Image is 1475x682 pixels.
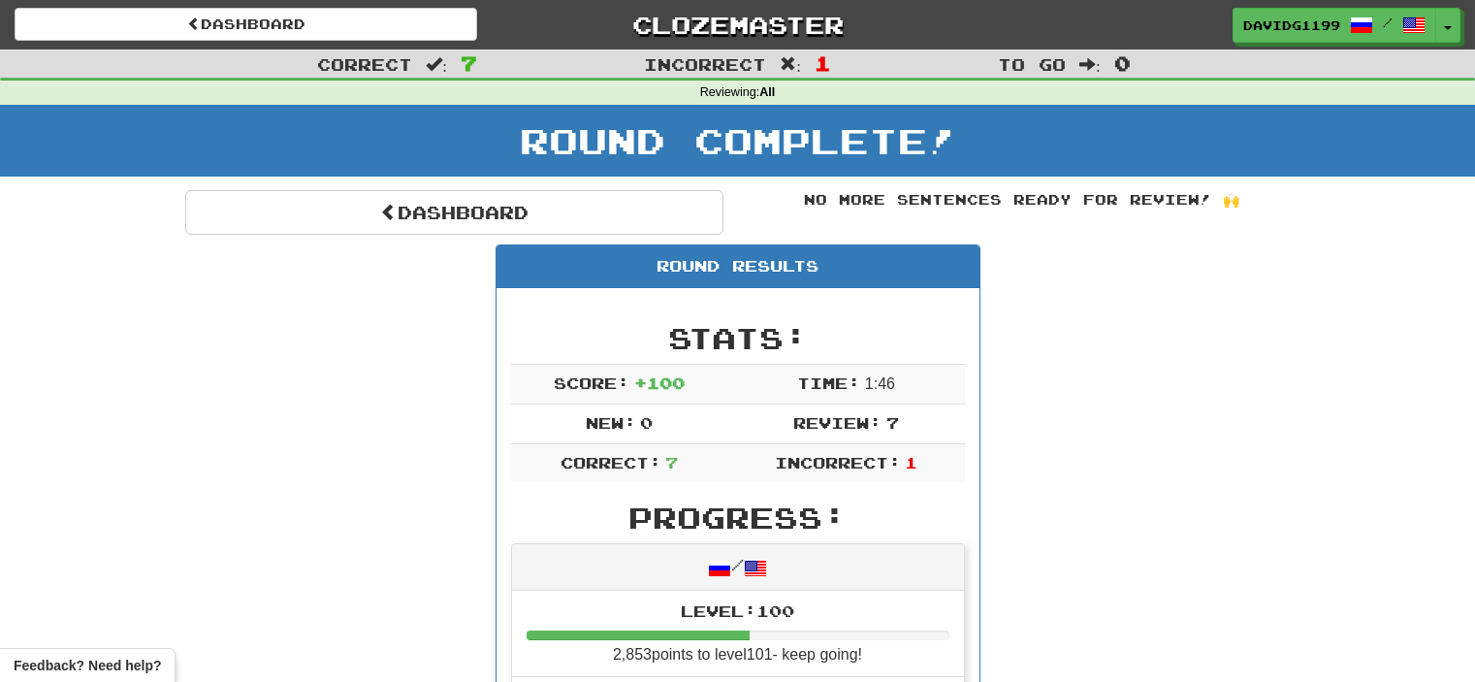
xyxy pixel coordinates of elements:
[1383,16,1393,29] span: /
[506,8,969,42] a: Clozemaster
[644,54,766,74] span: Incorrect
[14,656,161,675] span: Open feedback widget
[905,453,917,471] span: 1
[665,453,678,471] span: 7
[1079,56,1101,73] span: :
[815,51,831,75] span: 1
[681,601,794,620] span: Level: 100
[317,54,412,74] span: Correct
[511,502,965,534] h2: Progress:
[426,56,447,73] span: :
[753,190,1291,210] div: No more sentences ready for review! 🙌
[886,413,899,432] span: 7
[461,51,477,75] span: 7
[797,373,860,392] span: Time:
[7,121,1468,160] h1: Round Complete!
[1233,8,1436,43] a: davidg1199 /
[793,413,882,432] span: Review:
[512,591,964,678] li: 2,853 points to level 101 - keep going!
[775,453,901,471] span: Incorrect:
[780,56,801,73] span: :
[586,413,636,432] span: New:
[1114,51,1131,75] span: 0
[561,453,661,471] span: Correct:
[634,373,685,392] span: + 100
[1243,16,1340,34] span: davidg1199
[497,245,979,288] div: Round Results
[15,8,477,41] a: Dashboard
[998,54,1066,74] span: To go
[640,413,653,432] span: 0
[759,85,775,99] strong: All
[511,322,965,354] h2: Stats:
[512,544,964,590] div: /
[185,190,723,235] a: Dashboard
[554,373,629,392] span: Score:
[865,375,895,392] span: 1 : 46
